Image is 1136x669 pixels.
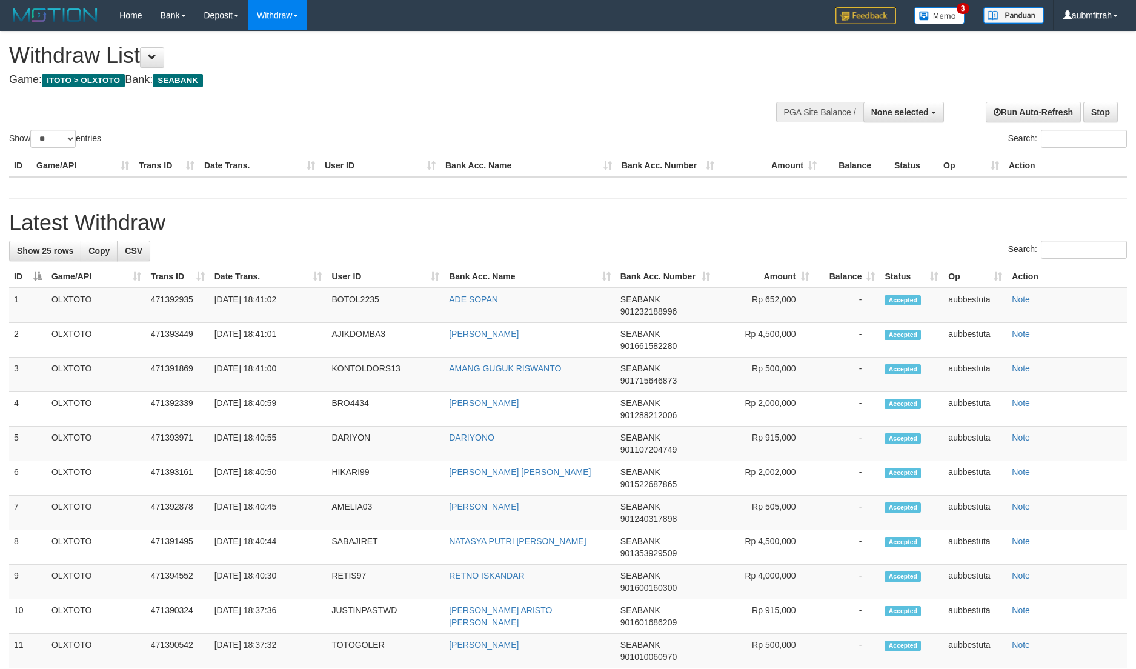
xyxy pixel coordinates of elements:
td: OLXTOTO [47,392,146,427]
th: Balance [822,155,889,177]
span: SEABANK [620,502,660,511]
td: aubbestuta [943,565,1007,599]
span: Accepted [885,571,921,582]
span: Accepted [885,364,921,374]
a: Copy [81,241,118,261]
th: Trans ID [134,155,199,177]
td: [DATE] 18:37:32 [210,634,327,668]
td: 471394552 [146,565,210,599]
th: Action [1007,265,1127,288]
span: Accepted [885,433,921,444]
th: Balance: activate to sort column ascending [814,265,880,288]
span: Accepted [885,295,921,305]
h1: Latest Withdraw [9,211,1127,235]
td: OLXTOTO [47,288,146,323]
td: 4 [9,392,47,427]
td: TOTOGOLER [327,634,444,668]
span: SEABANK [620,640,660,650]
td: - [814,358,880,392]
span: Copy 901240317898 to clipboard [620,514,677,524]
span: Show 25 rows [17,246,73,256]
th: Bank Acc. Name: activate to sort column ascending [444,265,616,288]
td: 471393161 [146,461,210,496]
th: User ID [320,155,440,177]
td: - [814,288,880,323]
span: SEABANK [620,433,660,442]
span: ITOTO > OLXTOTO [42,74,125,87]
th: Date Trans. [199,155,320,177]
td: [DATE] 18:41:00 [210,358,327,392]
td: Rp 500,000 [715,358,814,392]
span: Accepted [885,641,921,651]
span: Copy 901661582280 to clipboard [620,341,677,351]
td: aubbestuta [943,358,1007,392]
td: aubbestuta [943,461,1007,496]
img: Button%20Memo.svg [914,7,965,24]
td: OLXTOTO [47,599,146,634]
a: Note [1012,605,1030,615]
th: Bank Acc. Number [617,155,719,177]
td: aubbestuta [943,496,1007,530]
span: Copy 901601686209 to clipboard [620,617,677,627]
td: SABAJIRET [327,530,444,565]
td: aubbestuta [943,634,1007,668]
span: Copy 901010060970 to clipboard [620,652,677,662]
td: Rp 2,002,000 [715,461,814,496]
td: - [814,634,880,668]
a: NATASYA PUTRI [PERSON_NAME] [449,536,586,546]
th: Status: activate to sort column ascending [880,265,943,288]
td: Rp 2,000,000 [715,392,814,427]
th: Trans ID: activate to sort column ascending [146,265,210,288]
td: DARIYON [327,427,444,461]
th: Bank Acc. Name [440,155,617,177]
a: Stop [1083,102,1118,122]
td: - [814,530,880,565]
td: [DATE] 18:40:30 [210,565,327,599]
span: Copy 901715646873 to clipboard [620,376,677,385]
input: Search: [1041,130,1127,148]
label: Show entries [9,130,101,148]
td: 471392935 [146,288,210,323]
td: 471393449 [146,323,210,358]
span: SEABANK [620,605,660,615]
th: Date Trans.: activate to sort column ascending [210,265,327,288]
td: 3 [9,358,47,392]
td: Rp 4,000,000 [715,565,814,599]
a: Note [1012,536,1030,546]
a: Note [1012,640,1030,650]
a: Note [1012,329,1030,339]
a: [PERSON_NAME] [449,329,519,339]
span: CSV [125,246,142,256]
span: 3 [957,3,969,14]
span: Copy 901107204749 to clipboard [620,445,677,454]
a: Note [1012,571,1030,581]
td: aubbestuta [943,323,1007,358]
span: SEABANK [620,467,660,477]
td: - [814,392,880,427]
span: Accepted [885,468,921,478]
td: KONTOLDORS13 [327,358,444,392]
td: HIKARI99 [327,461,444,496]
td: 471391495 [146,530,210,565]
img: Feedback.jpg [835,7,896,24]
button: None selected [863,102,944,122]
th: Action [1004,155,1127,177]
span: SEABANK [620,329,660,339]
td: - [814,496,880,530]
a: Show 25 rows [9,241,81,261]
a: [PERSON_NAME] [449,398,519,408]
td: [DATE] 18:40:59 [210,392,327,427]
a: Note [1012,364,1030,373]
td: OLXTOTO [47,634,146,668]
a: [PERSON_NAME] [449,640,519,650]
td: [DATE] 18:40:45 [210,496,327,530]
label: Search: [1008,130,1127,148]
span: SEABANK [620,571,660,581]
th: User ID: activate to sort column ascending [327,265,444,288]
h4: Game: Bank: [9,74,745,86]
span: Copy 901353929509 to clipboard [620,548,677,558]
a: Note [1012,433,1030,442]
td: 11 [9,634,47,668]
th: Op [938,155,1004,177]
td: [DATE] 18:40:44 [210,530,327,565]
